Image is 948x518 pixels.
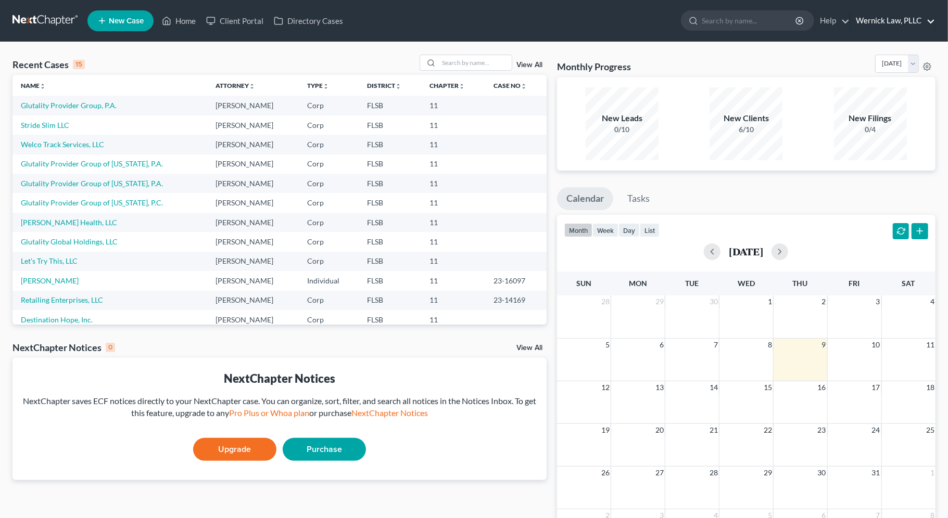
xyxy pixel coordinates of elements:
[12,58,85,71] div: Recent Cases
[767,339,773,351] span: 8
[207,135,298,154] td: [PERSON_NAME]
[207,115,298,135] td: [PERSON_NAME]
[494,82,527,89] a: Case Nounfold_more
[557,60,631,73] h3: Monthly Progress
[299,310,359,329] td: Corp
[207,232,298,251] td: [PERSON_NAME]
[710,124,782,135] div: 6/10
[654,295,665,308] span: 29
[207,310,298,329] td: [PERSON_NAME]
[21,370,538,386] div: NextChapter Notices
[207,193,298,212] td: [PERSON_NAME]
[600,424,611,436] span: 19
[359,96,421,115] td: FLSB
[686,279,699,288] span: Tue
[421,271,485,290] td: 11
[307,82,329,89] a: Typeunfold_more
[485,291,547,310] td: 23-14169
[516,344,542,352] a: View All
[654,381,665,394] span: 13
[207,271,298,290] td: [PERSON_NAME]
[929,295,936,308] span: 4
[459,83,465,89] i: unfold_more
[359,154,421,174] td: FLSB
[21,179,163,188] a: Glutality Provider Group of [US_STATE], P.A.
[299,193,359,212] td: Corp
[207,291,298,310] td: [PERSON_NAME]
[871,467,881,479] span: 31
[592,223,618,237] button: week
[421,291,485,310] td: 11
[359,193,421,212] td: FLSB
[421,174,485,193] td: 11
[359,271,421,290] td: FLSB
[709,424,719,436] span: 21
[600,381,611,394] span: 12
[109,17,144,25] span: New Case
[21,315,93,324] a: Destination Hope, Inc.
[21,218,117,227] a: [PERSON_NAME] Health, LLC
[359,252,421,271] td: FLSB
[421,115,485,135] td: 11
[709,295,719,308] span: 30
[73,60,85,69] div: 15
[299,213,359,232] td: Corp
[925,381,936,394] span: 18
[564,223,592,237] button: month
[421,96,485,115] td: 11
[299,232,359,251] td: Corp
[367,82,401,89] a: Districtunfold_more
[516,61,542,69] a: View All
[713,339,719,351] span: 7
[902,279,915,288] span: Sat
[21,237,118,246] a: Glutality Global Holdings, LLC
[871,339,881,351] span: 10
[359,213,421,232] td: FLSB
[659,339,665,351] span: 6
[359,115,421,135] td: FLSB
[229,408,309,418] a: Pro Plus or Whoa plan
[106,343,115,352] div: 0
[359,174,421,193] td: FLSB
[600,295,611,308] span: 28
[817,467,827,479] span: 30
[815,11,850,30] a: Help
[21,82,46,89] a: Nameunfold_more
[299,154,359,174] td: Corp
[485,271,547,290] td: 23-16097
[738,279,755,288] span: Wed
[299,115,359,135] td: Corp
[421,135,485,154] td: 11
[439,55,512,70] input: Search by name...
[359,135,421,154] td: FLSB
[821,339,827,351] span: 9
[421,193,485,212] td: 11
[299,174,359,193] td: Corp
[395,83,401,89] i: unfold_more
[299,135,359,154] td: Corp
[21,198,163,207] a: Glutality Provider Group of [US_STATE], P.C.
[817,381,827,394] span: 16
[640,223,660,237] button: list
[557,187,613,210] a: Calendar
[421,252,485,271] td: 11
[763,424,773,436] span: 22
[207,154,298,174] td: [PERSON_NAME]
[299,291,359,310] td: Corp
[834,124,907,135] div: 0/4
[359,291,421,310] td: FLSB
[21,276,79,285] a: [PERSON_NAME]
[21,159,163,168] a: Glutality Provider Group of [US_STATE], P.A.
[817,424,827,436] span: 23
[710,112,782,124] div: New Clients
[849,279,860,288] span: Fri
[269,11,348,30] a: Directory Cases
[709,381,719,394] span: 14
[871,424,881,436] span: 24
[834,112,907,124] div: New Filings
[323,83,329,89] i: unfold_more
[207,252,298,271] td: [PERSON_NAME]
[12,341,115,354] div: NextChapter Notices
[654,424,665,436] span: 20
[421,232,485,251] td: 11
